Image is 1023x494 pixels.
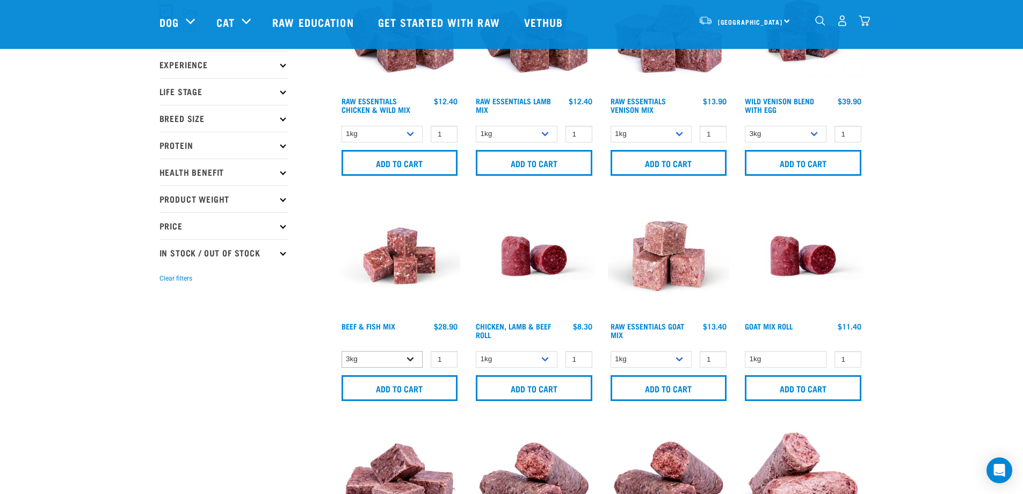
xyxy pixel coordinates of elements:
[159,212,288,239] p: Price
[565,351,592,368] input: 1
[434,322,458,331] div: $28.90
[745,150,861,176] input: Add to cart
[476,375,592,401] input: Add to cart
[745,99,814,111] a: Wild Venison Blend with Egg
[835,351,861,368] input: 1
[986,457,1012,483] div: Open Intercom Messenger
[159,78,288,105] p: Life Stage
[700,351,727,368] input: 1
[476,150,592,176] input: Add to cart
[431,126,458,142] input: 1
[339,195,461,317] img: Beef Mackerel 1
[342,150,458,176] input: Add to cart
[473,195,595,317] img: Raw Essentials Chicken Lamb Beef Bulk Minced Raw Dog Food Roll Unwrapped
[611,150,727,176] input: Add to cart
[367,1,513,44] a: Get started with Raw
[565,126,592,142] input: 1
[718,20,783,24] span: [GEOGRAPHIC_DATA]
[159,132,288,159] p: Protein
[837,15,848,26] img: user.png
[216,14,235,30] a: Cat
[342,99,410,111] a: Raw Essentials Chicken & Wild Mix
[476,324,551,337] a: Chicken, Lamb & Beef Roll
[838,97,861,105] div: $39.90
[159,274,192,283] button: Clear filters
[159,51,288,78] p: Experience
[745,324,793,328] a: Goat Mix Roll
[611,99,666,111] a: Raw Essentials Venison Mix
[159,14,179,30] a: Dog
[431,351,458,368] input: 1
[703,97,727,105] div: $13.90
[838,322,861,331] div: $11.40
[815,16,825,26] img: home-icon-1@2x.png
[262,1,367,44] a: Raw Education
[611,324,684,337] a: Raw Essentials Goat Mix
[611,375,727,401] input: Add to cart
[159,185,288,212] p: Product Weight
[742,195,864,317] img: Raw Essentials Chicken Lamb Beef Bulk Minced Raw Dog Food Roll Unwrapped
[434,97,458,105] div: $12.40
[745,375,861,401] input: Add to cart
[159,239,288,266] p: In Stock / Out Of Stock
[608,195,730,317] img: Goat M Ix 38448
[703,322,727,331] div: $13.40
[573,322,592,331] div: $8.30
[159,105,288,132] p: Breed Size
[342,324,395,328] a: Beef & Fish Mix
[342,375,458,401] input: Add to cart
[859,15,870,26] img: home-icon@2x.png
[476,99,551,111] a: Raw Essentials Lamb Mix
[569,97,592,105] div: $12.40
[698,16,713,25] img: van-moving.png
[700,126,727,142] input: 1
[159,159,288,185] p: Health Benefit
[835,126,861,142] input: 1
[513,1,577,44] a: Vethub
